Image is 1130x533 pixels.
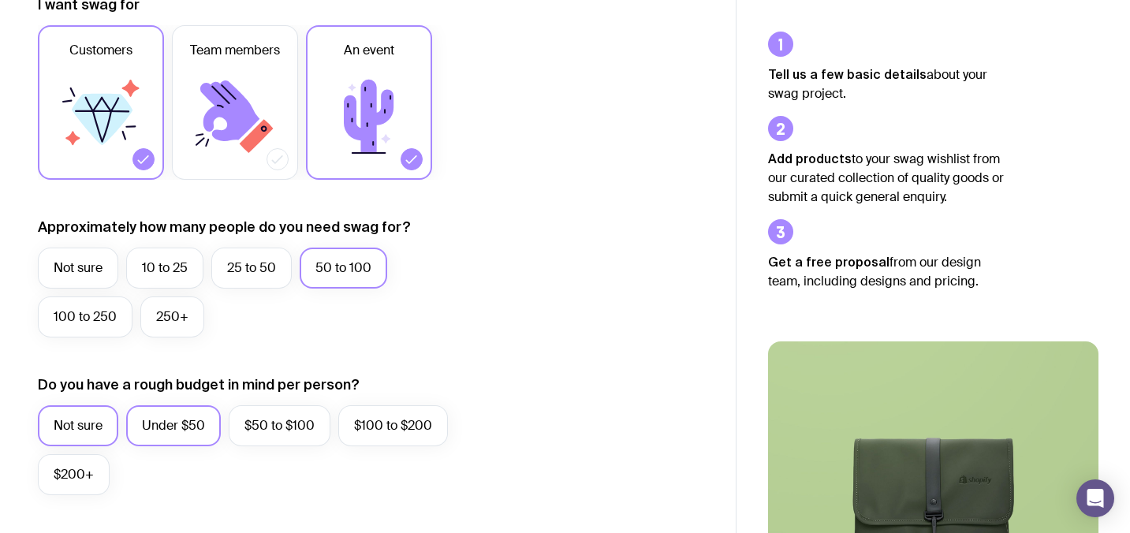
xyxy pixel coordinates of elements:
[126,248,203,289] label: 10 to 25
[38,375,360,394] label: Do you have a rough budget in mind per person?
[768,65,1005,103] p: about your swag project.
[1076,479,1114,517] div: Open Intercom Messenger
[69,41,132,60] span: Customers
[38,296,132,337] label: 100 to 250
[768,252,1005,291] p: from our design team, including designs and pricing.
[338,405,448,446] label: $100 to $200
[140,296,204,337] label: 250+
[300,248,387,289] label: 50 to 100
[344,41,394,60] span: An event
[38,248,118,289] label: Not sure
[38,454,110,495] label: $200+
[768,67,927,81] strong: Tell us a few basic details
[768,151,852,166] strong: Add products
[211,248,292,289] label: 25 to 50
[229,405,330,446] label: $50 to $100
[768,255,889,269] strong: Get a free proposal
[38,405,118,446] label: Not sure
[190,41,280,60] span: Team members
[768,149,1005,207] p: to your swag wishlist from our curated collection of quality goods or submit a quick general enqu...
[38,218,411,237] label: Approximately how many people do you need swag for?
[126,405,221,446] label: Under $50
